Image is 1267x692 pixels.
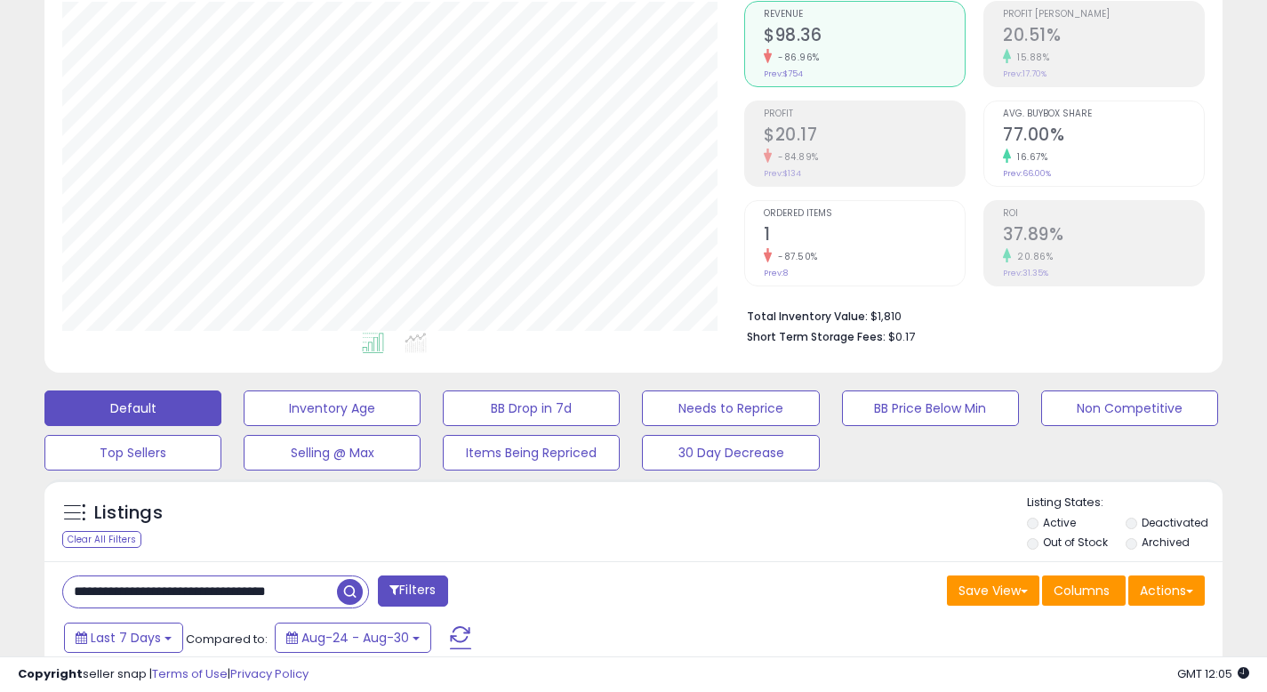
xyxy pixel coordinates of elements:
[64,623,183,653] button: Last 7 Days
[764,209,965,219] span: Ordered Items
[301,629,409,647] span: Aug-24 - Aug-30
[764,68,803,79] small: Prev: $754
[1003,209,1204,219] span: ROI
[230,665,309,682] a: Privacy Policy
[747,309,868,324] b: Total Inventory Value:
[1003,68,1046,79] small: Prev: 17.70%
[62,531,141,548] div: Clear All Filters
[1142,515,1208,530] label: Deactivated
[443,390,620,426] button: BB Drop in 7d
[1054,582,1110,599] span: Columns
[244,435,421,471] button: Selling @ Max
[1043,515,1076,530] label: Active
[1011,250,1053,263] small: 20.86%
[1041,390,1218,426] button: Non Competitive
[1142,535,1190,550] label: Archived
[764,10,965,20] span: Revenue
[888,328,915,345] span: $0.17
[1003,109,1204,119] span: Avg. Buybox Share
[186,631,268,648] span: Compared to:
[1003,125,1204,149] h2: 77.00%
[152,665,228,682] a: Terms of Use
[18,665,83,682] strong: Copyright
[764,224,965,248] h2: 1
[772,51,820,64] small: -86.96%
[44,435,221,471] button: Top Sellers
[842,390,1019,426] button: BB Price Below Min
[642,435,819,471] button: 30 Day Decrease
[1042,575,1126,606] button: Columns
[18,666,309,683] div: seller snap | |
[1003,168,1051,179] small: Prev: 66.00%
[91,629,161,647] span: Last 7 Days
[1027,495,1223,511] p: Listing States:
[244,390,421,426] button: Inventory Age
[642,390,819,426] button: Needs to Reprice
[378,575,447,607] button: Filters
[947,575,1039,606] button: Save View
[1043,535,1108,550] label: Out of Stock
[1011,51,1049,64] small: 15.88%
[772,250,818,263] small: -87.50%
[764,168,801,179] small: Prev: $134
[764,125,965,149] h2: $20.17
[1003,25,1204,49] h2: 20.51%
[764,268,788,278] small: Prev: 8
[275,623,431,653] button: Aug-24 - Aug-30
[1011,150,1047,164] small: 16.67%
[44,390,221,426] button: Default
[1003,10,1204,20] span: Profit [PERSON_NAME]
[1003,268,1048,278] small: Prev: 31.35%
[94,501,163,526] h5: Listings
[443,435,620,471] button: Items Being Repriced
[1128,575,1205,606] button: Actions
[747,329,886,344] b: Short Term Storage Fees:
[764,109,965,119] span: Profit
[772,150,819,164] small: -84.89%
[1177,665,1249,682] span: 2025-09-7 12:05 GMT
[764,25,965,49] h2: $98.36
[747,304,1191,326] li: $1,810
[1003,224,1204,248] h2: 37.89%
